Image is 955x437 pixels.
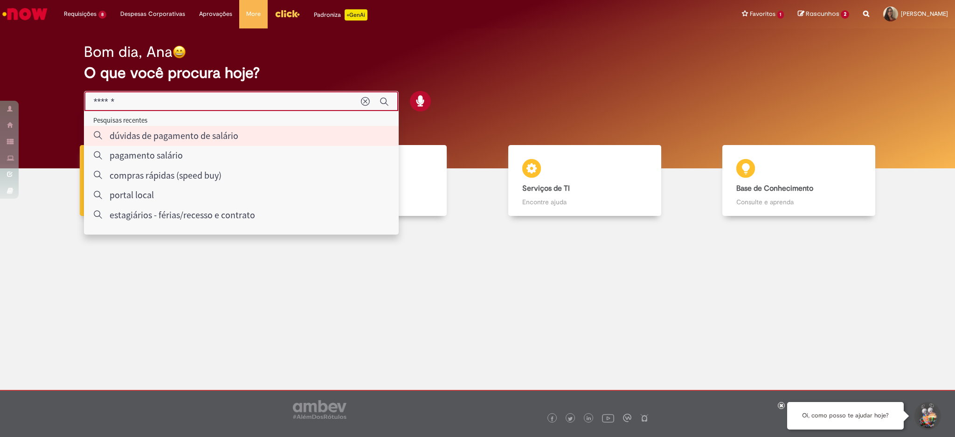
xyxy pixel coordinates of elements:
[120,9,185,19] span: Despesas Corporativas
[692,145,907,216] a: Base de Conhecimento Consulte e aprenda
[602,412,614,424] img: logo_footer_youtube.png
[806,9,839,18] span: Rascunhos
[750,9,775,19] span: Favoritos
[841,10,849,19] span: 2
[246,9,261,19] span: More
[173,45,186,59] img: happy-face.png
[913,402,941,430] button: Iniciar Conversa de Suporte
[901,10,948,18] span: [PERSON_NAME]
[1,5,49,23] img: ServiceNow
[798,10,849,19] a: Rascunhos
[522,184,570,193] b: Serviços de TI
[275,7,300,21] img: click_logo_yellow_360x200.png
[64,9,97,19] span: Requisições
[84,44,173,60] h2: Bom dia, Ana
[736,197,861,207] p: Consulte e aprenda
[84,65,872,81] h2: O que você procura hoje?
[477,145,692,216] a: Serviços de TI Encontre ajuda
[522,197,647,207] p: Encontre ajuda
[623,414,631,422] img: logo_footer_workplace.png
[568,416,573,421] img: logo_footer_twitter.png
[199,9,232,19] span: Aprovações
[98,11,106,19] span: 8
[736,184,813,193] b: Base de Conhecimento
[787,402,904,430] div: Oi, como posso te ajudar hoje?
[777,11,784,19] span: 1
[345,9,367,21] p: +GenAi
[49,145,263,216] a: Tirar dúvidas Tirar dúvidas com Lupi Assist e Gen Ai
[587,416,591,422] img: logo_footer_linkedin.png
[293,400,346,419] img: logo_footer_ambev_rotulo_gray.png
[550,416,554,421] img: logo_footer_facebook.png
[640,414,649,422] img: logo_footer_naosei.png
[314,9,367,21] div: Padroniza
